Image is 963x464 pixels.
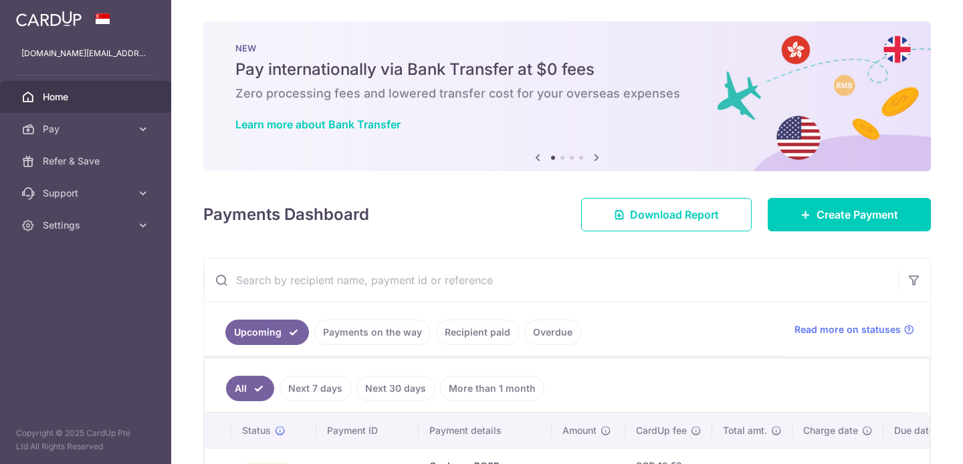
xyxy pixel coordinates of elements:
a: Payments on the way [314,320,431,345]
span: Read more on statuses [794,323,901,336]
span: Home [43,90,131,104]
p: NEW [235,43,899,53]
a: Next 7 days [280,376,351,401]
th: Payment details [419,413,552,448]
a: Recipient paid [436,320,519,345]
span: Download Report [630,207,719,223]
span: Support [43,187,131,200]
a: All [226,376,274,401]
img: Bank transfer banner [203,21,931,171]
a: Create Payment [768,198,931,231]
a: Upcoming [225,320,309,345]
h6: Zero processing fees and lowered transfer cost for your overseas expenses [235,86,899,102]
span: Create Payment [817,207,898,223]
a: Download Report [581,198,752,231]
span: Total amt. [723,424,767,437]
span: Charge date [803,424,858,437]
span: Settings [43,219,131,232]
span: Refer & Save [43,154,131,168]
input: Search by recipient name, payment id or reference [204,259,898,302]
h5: Pay internationally via Bank Transfer at $0 fees [235,59,899,80]
img: CardUp [16,11,82,27]
a: Read more on statuses [794,323,914,336]
h4: Payments Dashboard [203,203,369,227]
th: Payment ID [316,413,419,448]
a: Next 30 days [356,376,435,401]
span: Status [242,424,271,437]
a: Overdue [524,320,581,345]
a: More than 1 month [440,376,544,401]
span: Due date [894,424,934,437]
span: Pay [43,122,131,136]
span: CardUp fee [636,424,687,437]
p: [DOMAIN_NAME][EMAIL_ADDRESS][DOMAIN_NAME] [21,47,150,60]
span: Amount [562,424,597,437]
a: Learn more about Bank Transfer [235,118,401,131]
